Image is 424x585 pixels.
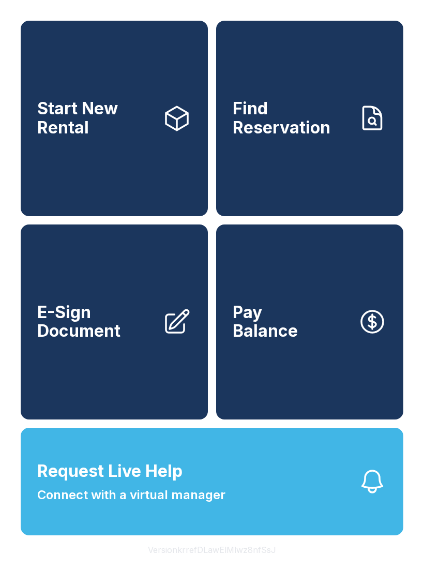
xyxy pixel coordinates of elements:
a: E-Sign Document [21,224,208,420]
button: VersionkrrefDLawElMlwz8nfSsJ [140,535,284,564]
button: PayBalance [216,224,403,420]
span: Start New Rental [37,99,154,137]
span: Pay Balance [233,303,298,341]
span: Connect with a virtual manager [37,486,225,504]
a: Start New Rental [21,21,208,216]
button: Request Live HelpConnect with a virtual manager [21,428,403,535]
a: Find Reservation [216,21,403,216]
span: Request Live Help [37,459,183,484]
span: E-Sign Document [37,303,154,341]
span: Find Reservation [233,99,350,137]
